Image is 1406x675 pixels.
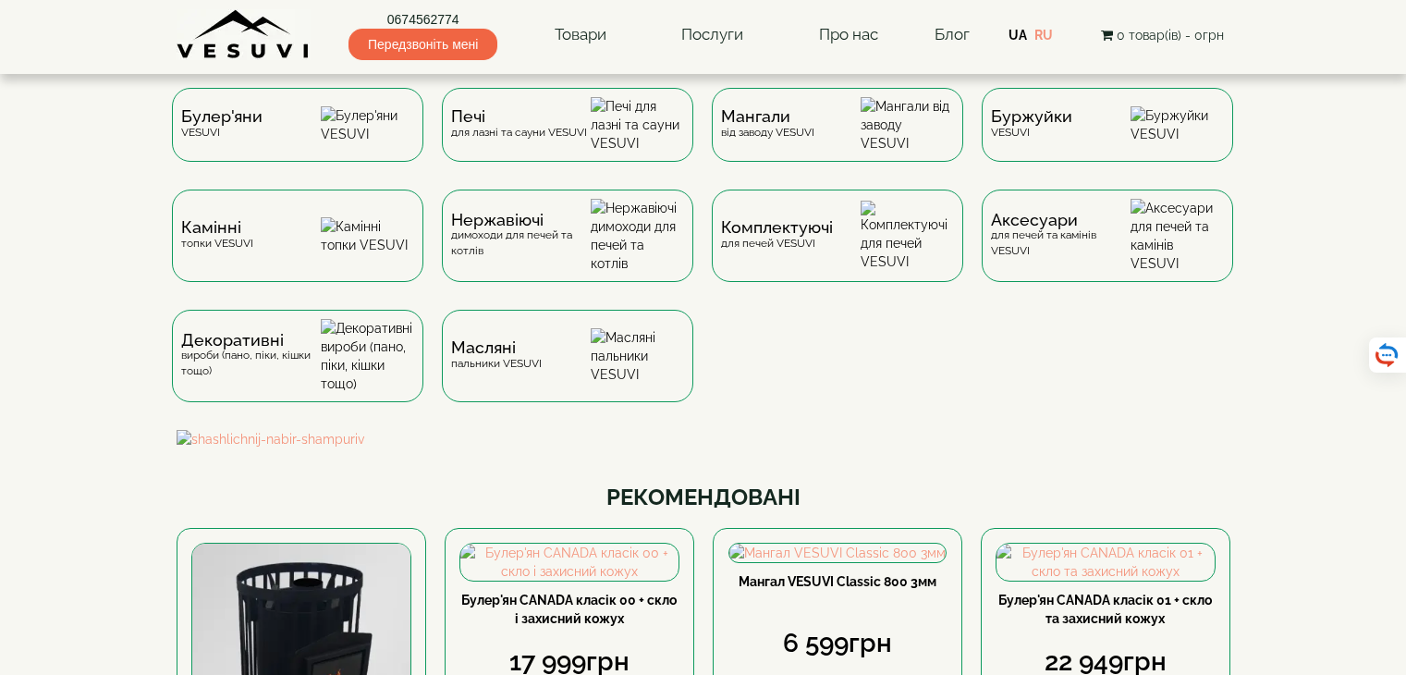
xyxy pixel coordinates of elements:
img: Камінні топки VESUVI [321,217,414,254]
img: Декоративні вироби (пано, піки, кішки тощо) [321,319,414,393]
div: для печей VESUVI [721,220,833,251]
a: Каміннітопки VESUVI Камінні топки VESUVI [163,190,433,310]
a: Про нас [801,14,897,56]
span: Печі [451,109,587,124]
div: 6 599грн [727,625,948,662]
a: Блог [935,25,970,43]
img: Завод VESUVI [177,9,311,60]
div: для лазні та сауни VESUVI [451,109,587,140]
a: Послуги [663,14,762,56]
a: Декоративнівироби (пано, піки, кішки тощо) Декоративні вироби (пано, піки, кішки тощо) [163,310,433,430]
img: Масляні пальники VESUVI [591,328,684,384]
div: топки VESUVI [181,220,253,251]
div: VESUVI [991,109,1072,140]
img: Комплектуючі для печей VESUVI [861,201,954,271]
img: Мангали від заводу VESUVI [861,97,954,153]
img: Булер'ян CANADA класік 00 + скло і захисний кожух [460,544,679,581]
a: Булер'ян CANADA класік 01 + скло та захисний кожух [998,593,1212,626]
a: UA [1009,28,1027,43]
span: Комплектуючі [721,220,833,235]
a: Булер'яниVESUVI Булер'яни VESUVI [163,88,433,190]
span: 0 товар(ів) - 0грн [1117,28,1224,43]
a: Мангаливід заводу VESUVI Мангали від заводу VESUVI [703,88,972,190]
button: 0 товар(ів) - 0грн [1095,25,1229,45]
a: Аксесуаридля печей та камінів VESUVI Аксесуари для печей та камінів VESUVI [972,190,1242,310]
a: Булер'ян CANADA класік 00 + скло і захисний кожух [461,593,677,626]
a: Товари [536,14,625,56]
a: Комплектуючідля печей VESUVI Комплектуючі для печей VESUVI [703,190,972,310]
a: 0674562774 [348,10,497,29]
img: Аксесуари для печей та камінів VESUVI [1131,199,1224,273]
div: вироби (пано, піки, кішки тощо) [181,333,321,379]
div: для печей та камінів VESUVI [991,213,1131,259]
a: RU [1034,28,1053,43]
a: БуржуйкиVESUVI Буржуйки VESUVI [972,88,1242,190]
img: Мангал VESUVI Classic 800 3мм [729,544,946,562]
a: Нержавіючідимоходи для печей та котлів Нержавіючі димоходи для печей та котлів [433,190,703,310]
img: Нержавіючі димоходи для печей та котлів [591,199,684,273]
span: Масляні [451,340,542,355]
span: Камінні [181,220,253,235]
div: VESUVI [181,109,263,140]
span: Мангали [721,109,814,124]
img: Буржуйки VESUVI [1131,106,1224,143]
span: Аксесуари [991,213,1131,227]
div: від заводу VESUVI [721,109,814,140]
img: shashlichnij-nabir-shampuriv [177,430,1230,448]
span: Передзвоніть мені [348,29,497,60]
a: Масляніпальники VESUVI Масляні пальники VESUVI [433,310,703,430]
span: Булер'яни [181,109,263,124]
a: Печідля лазні та сауни VESUVI Печі для лазні та сауни VESUVI [433,88,703,190]
img: Печі для лазні та сауни VESUVI [591,97,684,153]
img: Булер'ян CANADA класік 01 + скло та захисний кожух [996,544,1215,581]
div: пальники VESUVI [451,340,542,371]
div: димоходи для печей та котлів [451,213,591,259]
span: Декоративні [181,333,321,348]
img: Булер'яни VESUVI [321,106,414,143]
span: Буржуйки [991,109,1072,124]
span: Нержавіючі [451,213,591,227]
a: Мангал VESUVI Classic 800 3мм [739,574,936,589]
